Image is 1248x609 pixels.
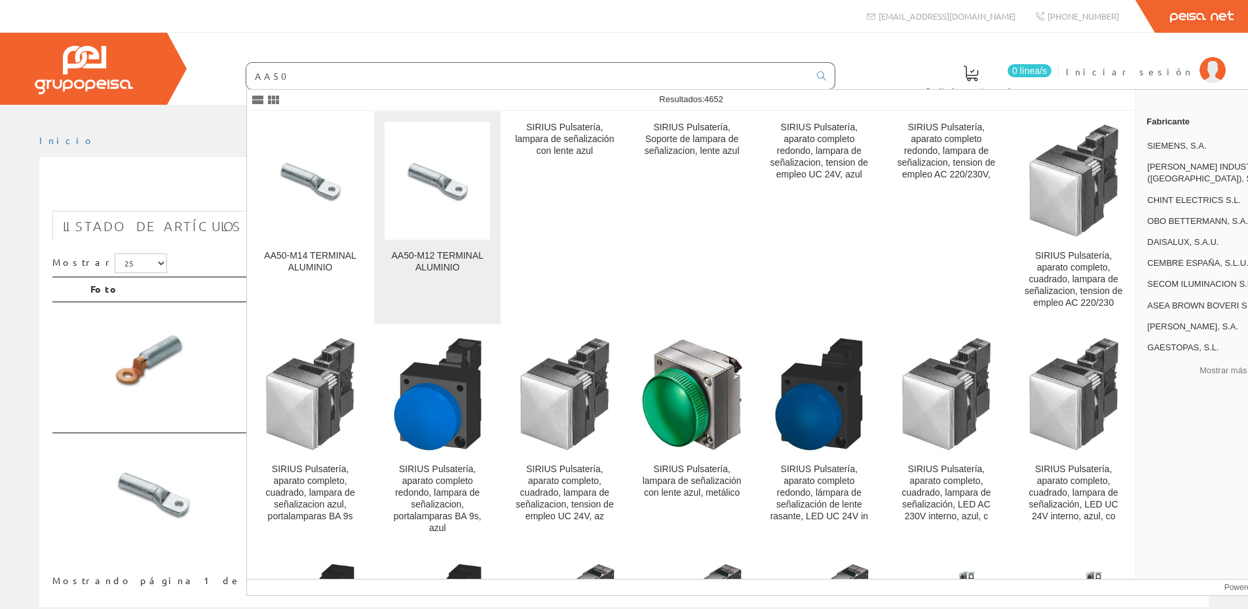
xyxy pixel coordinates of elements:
[263,335,358,453] img: SIRIUS Pulsatería, aparato completo, cuadrado, lampara de señalizacion azul, portalamparas BA 9s
[90,316,216,406] img: Foto artículo Caa50-m12 Terminal Bimetalico pala cobre 50mm Cembre (192x138.4)
[639,464,745,499] div: SIRIUS Pulsatería, lampara de señalización con lente azul, metálico
[766,122,872,181] div: SIRIUS Pulsatería, aparato completo redondo, lampara de señalizacion, tension de empleo UC 24V, azul
[257,464,363,523] div: SIRIUS Pulsatería, aparato completo, cuadrado, lampara de señalizacion azul, portalamparas BA 9s
[374,111,501,324] a: AA50-M12 TERMINAL ALUMINIO AA50-M12 TERMINAL ALUMINIO
[512,122,617,157] div: SIRIUS Pulsatería, lampara de señalización con lente azul
[385,250,490,274] div: AA50-M12 TERMINAL ALUMINIO
[1021,250,1126,309] div: SIRIUS Pulsatería, aparato completo, cuadrado, lampara de señalizacion, tension de empleo AC 220/230
[257,141,363,221] img: AA50-M14 TERMINAL ALUMINIO
[883,325,1010,549] a: SIRIUS Pulsatería, aparato completo, cuadrado, lampara de señalización, LED AC 230V interno, azul...
[639,337,745,453] img: SIRIUS Pulsatería, lampara de señalización con lente azul, metálico
[926,84,1015,97] span: Pedido actual
[883,111,1010,324] a: SIRIUS Pulsatería, aparato completo redondo, lampara de señalizacion, tension de empleo AC 220/230V,
[899,335,994,453] img: SIRIUS Pulsatería, aparato completo, cuadrado, lampara de señalización, LED AC 230V interno, azul, c
[374,325,501,549] a: SIRIUS Pulsatería, aparato completo redondo, lampara de señalizacion, portalamparas BA 9s, azul S...
[85,277,326,302] th: Foto
[246,63,809,89] input: Buscar ...
[639,122,745,157] div: SIRIUS Pulsatería, Soporte de lampara de señalizacion, lente azul
[1048,10,1119,22] span: [PHONE_NUMBER]
[501,325,628,549] a: SIRIUS Pulsatería, aparato completo, cuadrado, lampara de señalizacion, tension de empleo UC 24V,...
[756,325,882,549] a: SIRIUS Pulsatería, aparato completo redondo, lámpara de señalización de lente rasante, LED UC 24V...
[1066,54,1226,67] a: Iniciar sesión
[52,253,167,273] label: Mostrar
[115,253,167,273] select: Mostrar
[52,569,518,587] div: Mostrando página 1 de 1
[879,10,1015,22] span: [EMAIL_ADDRESS][DOMAIN_NAME]
[659,94,723,104] span: Resultados:
[517,335,613,453] img: SIRIUS Pulsatería, aparato completo, cuadrado, lampara de señalizacion, tension de empleo UC 24V, az
[766,464,872,523] div: SIRIUS Pulsatería, aparato completo redondo, lámpara de señalización de lente rasante, LED UC 24V in
[385,141,490,221] img: AA50-M12 TERMINAL ALUMINIO
[247,111,373,324] a: AA50-M14 TERMINAL ALUMINIO AA50-M14 TERMINAL ALUMINIO
[52,211,252,242] a: Listado de artículos
[704,94,723,104] span: 4652
[1010,111,1137,324] a: SIRIUS Pulsatería, aparato completo, cuadrado, lampara de señalizacion, tension de empleo AC 220/...
[512,464,617,523] div: SIRIUS Pulsatería, aparato completo, cuadrado, lampara de señalizacion, tension de empleo UC 24V, az
[1010,325,1137,549] a: SIRIUS Pulsatería, aparato completo, cuadrado, lampara de señalización, LED UC 24V interno, azul,...
[1021,464,1126,523] div: SIRIUS Pulsatería, aparato completo, cuadrado, lampara de señalización, LED UC 24V interno, azul, co
[391,335,483,453] img: SIRIUS Pulsatería, aparato completo redondo, lampara de señalizacion, portalamparas BA 9s, azul
[90,447,216,541] img: Foto artículo TERMINAL AL SECCION 50 MM² Y BORNE Ø 13,2 MM (192x144)
[52,178,1196,204] h1: AA50-M12
[501,111,628,324] a: SIRIUS Pulsatería, lampara de señalización con lente azul
[39,134,95,146] a: Inicio
[894,122,999,181] div: SIRIUS Pulsatería, aparato completo redondo, lampara de señalizacion, tension de empleo AC 220/230V,
[756,111,882,324] a: SIRIUS Pulsatería, aparato completo redondo, lampara de señalizacion, tension de empleo UC 24V, azul
[772,335,865,453] img: SIRIUS Pulsatería, aparato completo redondo, lámpara de señalización de lente rasante, LED UC 24V in
[1026,122,1122,240] img: SIRIUS Pulsatería, aparato completo, cuadrado, lampara de señalizacion, tension de empleo AC 220/230
[247,325,373,549] a: SIRIUS Pulsatería, aparato completo, cuadrado, lampara de señalizacion azul, portalamparas BA 9s ...
[1008,64,1051,77] span: 0 línea/s
[1026,335,1122,453] img: SIRIUS Pulsatería, aparato completo, cuadrado, lampara de señalización, LED UC 24V interno, azul, co
[385,464,490,534] div: SIRIUS Pulsatería, aparato completo redondo, lampara de señalizacion, portalamparas BA 9s, azul
[35,46,133,94] img: Grupo Peisa
[257,250,363,274] div: AA50-M14 TERMINAL ALUMINIO
[1066,65,1193,78] span: Iniciar sesión
[629,325,755,549] a: SIRIUS Pulsatería, lampara de señalización con lente azul, metálico SIRIUS Pulsatería, lampara de...
[629,111,755,324] a: SIRIUS Pulsatería, Soporte de lampara de señalizacion, lente azul
[894,464,999,523] div: SIRIUS Pulsatería, aparato completo, cuadrado, lampara de señalización, LED AC 230V interno, azul, c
